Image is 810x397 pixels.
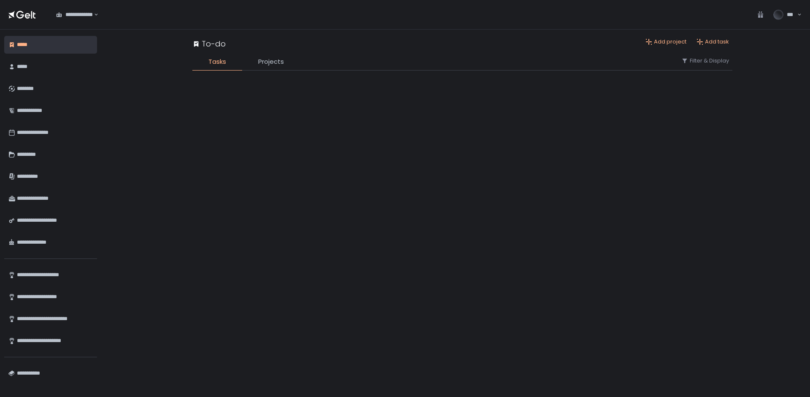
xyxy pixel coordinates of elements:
button: Add project [645,38,686,46]
div: Search for option [51,6,98,24]
span: Tasks [208,57,226,67]
span: Projects [258,57,284,67]
button: Filter & Display [681,57,729,65]
button: Add task [697,38,729,46]
div: To-do [192,38,226,49]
